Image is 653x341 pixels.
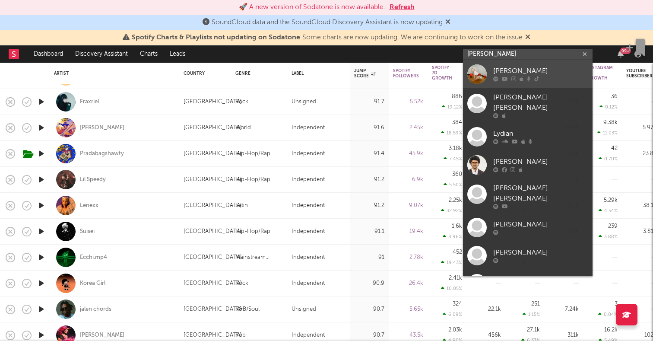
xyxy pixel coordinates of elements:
[354,175,384,185] div: 91.2
[54,71,171,76] div: Artist
[390,2,415,13] button: Refresh
[235,175,270,185] div: Hip-Hop/Rap
[69,45,134,63] a: Discovery Assistant
[292,175,325,185] div: Independent
[463,88,593,123] a: [PERSON_NAME] [PERSON_NAME]
[548,330,579,341] div: 311k
[441,286,462,291] div: 10.05 %
[527,327,540,333] div: 27.1k
[463,60,593,88] a: [PERSON_NAME]
[80,124,124,132] div: [PERSON_NAME]
[604,198,618,203] div: 5.29k
[80,176,106,184] a: Lil Speedy
[443,234,462,239] div: 8.96 %
[587,65,613,81] div: Instagram 7D Growth
[354,226,384,237] div: 91.1
[212,19,443,26] span: SoundCloud data and the SoundCloud Discovery Assistant is now updating
[452,223,462,229] div: 1.6k
[599,234,618,239] div: 3.88 %
[442,104,462,110] div: 19.12 %
[463,270,593,298] a: [PERSON_NAME]
[463,123,593,151] a: Lydian
[493,157,588,167] div: [PERSON_NAME]
[525,34,530,41] span: Dismiss
[393,175,423,185] div: 6.9k
[445,19,450,26] span: Dismiss
[611,146,618,151] div: 42
[452,172,462,177] div: 360
[523,312,540,317] div: 1.15 %
[235,278,248,289] div: Rock
[354,304,384,315] div: 90.7
[292,201,325,211] div: Independent
[443,312,462,317] div: 6.09 %
[393,278,423,289] div: 26.4k
[393,226,423,237] div: 19.4k
[531,301,540,307] div: 251
[452,94,462,99] div: 886
[441,130,462,136] div: 18.59 %
[292,304,316,315] div: Unsigned
[354,97,384,107] div: 91.7
[493,183,588,204] div: [PERSON_NAME] [PERSON_NAME]
[184,330,242,341] div: [GEOGRAPHIC_DATA]
[393,123,423,133] div: 2.45k
[80,306,111,313] a: jalen chords
[354,252,384,263] div: 91
[184,304,242,315] div: [GEOGRAPHIC_DATA]
[184,175,242,185] div: [GEOGRAPHIC_DATA]
[292,330,325,341] div: Independent
[611,94,618,99] div: 36
[599,156,618,162] div: 0.70 %
[80,254,107,261] a: Ecchi.mp4
[80,150,124,158] a: Pradabagshawty
[184,97,242,107] div: [GEOGRAPHIC_DATA]
[80,98,99,106] a: Fraxriel
[393,330,423,341] div: 43.5k
[235,201,248,211] div: Latin
[184,226,242,237] div: [GEOGRAPHIC_DATA]
[132,34,300,41] span: Spotify Charts & Playlists not updating on Sodatone
[449,146,462,151] div: 3.18k
[615,301,618,307] div: 3
[599,104,618,110] div: 0.12 %
[441,208,462,214] div: 32.92 %
[80,331,124,339] a: [PERSON_NAME]
[184,252,242,263] div: [GEOGRAPHIC_DATA]
[452,120,462,125] div: 384
[235,252,283,263] div: Mainstream Electronic
[449,275,462,281] div: 2.41k
[354,201,384,211] div: 91.2
[292,278,325,289] div: Independent
[80,280,105,287] a: Korea Girl
[235,304,260,315] div: R&B/Soul
[548,304,579,315] div: 7.24k
[608,223,618,229] div: 239
[235,226,270,237] div: Hip-Hop/Rap
[235,71,279,76] div: Genre
[184,71,222,76] div: Country
[471,330,501,341] div: 456k
[354,68,376,79] div: Jump Score
[463,214,593,242] a: [PERSON_NAME]
[448,327,462,333] div: 2.03k
[354,330,384,341] div: 90.7
[393,68,419,79] div: Spotify Followers
[393,304,423,315] div: 5.65k
[463,49,593,60] input: Search for artists
[354,149,384,159] div: 91.4
[393,149,423,159] div: 45.9k
[432,65,452,81] div: Spotify 7D Growth
[235,330,246,341] div: Pop
[28,45,69,63] a: Dashboard
[292,226,325,237] div: Independent
[292,123,325,133] div: Independent
[493,276,588,286] div: [PERSON_NAME]
[132,34,523,41] span: : Some charts are now updating. We are continuing to work on the issue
